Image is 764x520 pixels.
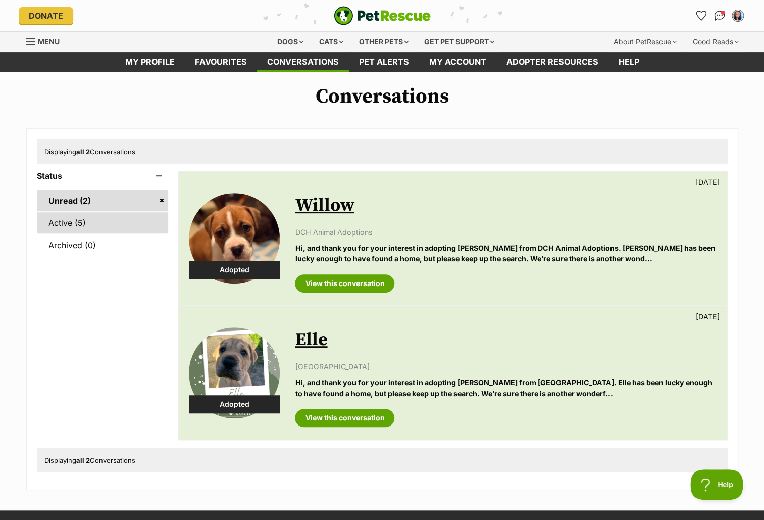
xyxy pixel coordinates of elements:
p: DCH Animal Adoptions [295,227,717,238]
a: PetRescue [334,6,431,25]
p: [GEOGRAPHIC_DATA] [295,361,717,372]
img: chat-41dd97257d64d25036548639549fe6c8038ab92f7586957e7f3b1b290dea8141.svg [714,11,725,21]
a: Menu [26,32,67,50]
a: conversations [257,52,349,72]
a: My account [419,52,496,72]
img: logo-e224e6f780fb5917bec1dbf3a21bbac754714ae5b6737aabdf751b685950b380.svg [334,6,431,25]
a: Archived (0) [37,234,169,256]
img: Willow [189,193,280,284]
a: Favourites [693,8,709,24]
a: Active (5) [37,212,169,233]
a: Pet alerts [349,52,419,72]
a: Unread (2) [37,190,169,211]
a: Donate [19,7,73,24]
a: Help [608,52,649,72]
div: Cats [312,32,350,52]
img: Elle [189,327,280,418]
div: Adopted [189,395,280,413]
span: Menu [38,37,60,46]
div: Good Reads [686,32,746,52]
ul: Account quick links [693,8,746,24]
strong: all 2 [76,148,90,156]
header: Status [37,171,169,180]
p: [DATE] [696,311,720,322]
a: Adopter resources [496,52,608,72]
a: Favourites [185,52,257,72]
a: View this conversation [295,409,394,427]
div: Get pet support [417,32,501,52]
img: SY Ho profile pic [733,11,743,21]
a: Elle [295,328,327,351]
iframe: Help Scout Beacon - Open [690,469,744,500]
strong: all 2 [76,456,90,464]
p: Hi, and thank you for your interest in adopting [PERSON_NAME] from [GEOGRAPHIC_DATA]. Elle has be... [295,377,717,399]
a: Conversations [711,8,728,24]
div: About PetRescue [606,32,684,52]
p: Hi, and thank you for your interest in adopting [PERSON_NAME] from DCH Animal Adoptions. [PERSON_... [295,243,717,264]
div: Adopted [189,261,280,279]
a: Willow [295,194,354,217]
a: My profile [115,52,185,72]
button: My account [730,8,746,24]
p: [DATE] [696,177,720,187]
span: Displaying Conversations [44,456,135,464]
span: Displaying Conversations [44,148,135,156]
div: Other pets [352,32,416,52]
div: Dogs [270,32,311,52]
a: View this conversation [295,274,394,293]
